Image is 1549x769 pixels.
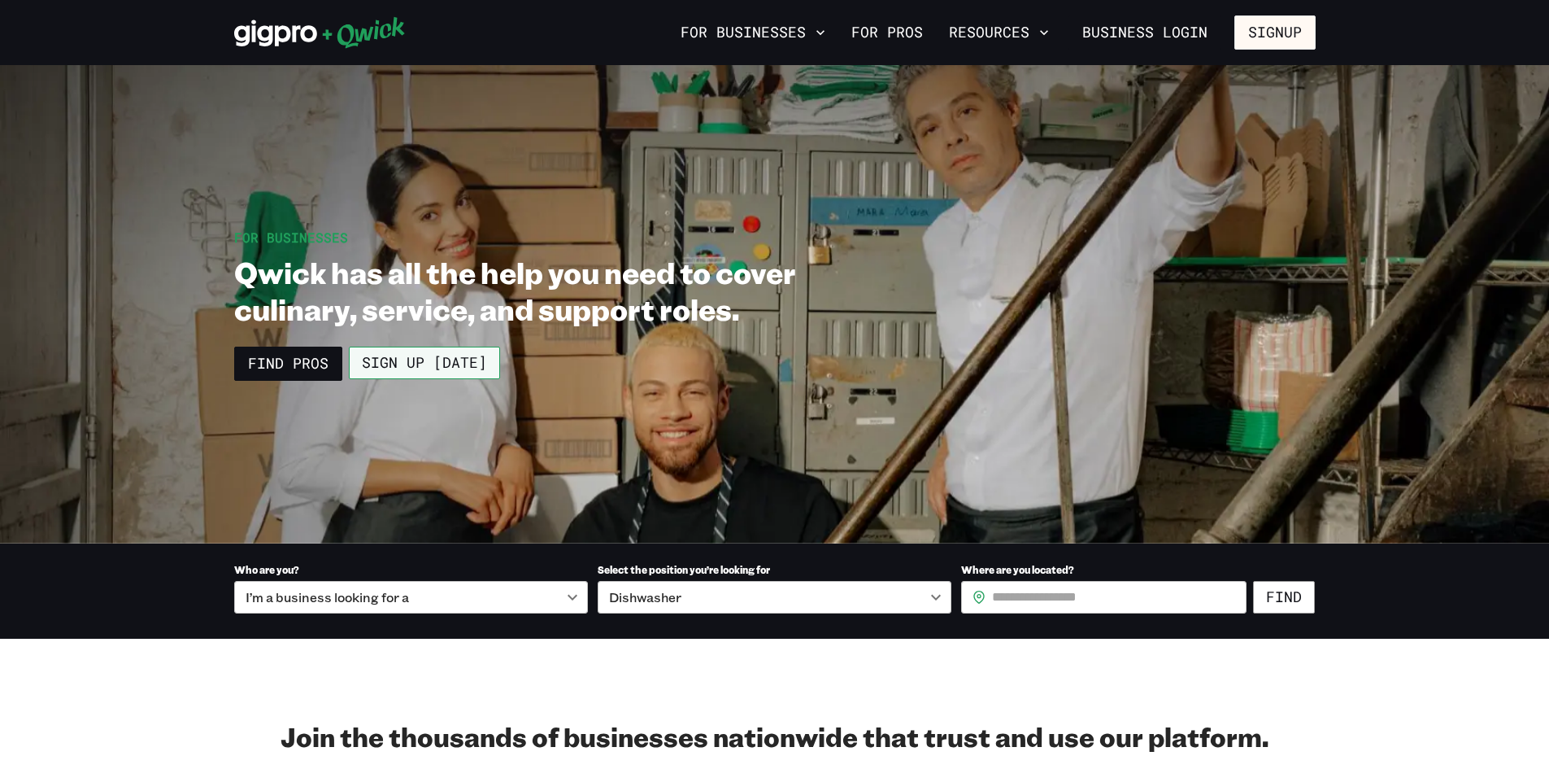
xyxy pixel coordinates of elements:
[234,347,342,381] a: Find Pros
[942,19,1055,46] button: Resources
[598,581,951,614] div: Dishwasher
[234,254,883,327] h1: Qwick has all the help you need to cover culinary, service, and support roles.
[1253,581,1315,614] button: Find
[234,581,588,614] div: I’m a business looking for a
[598,563,770,576] span: Select the position you’re looking for
[1068,15,1221,50] a: Business Login
[234,720,1316,753] h2: Join the thousands of businesses nationwide that trust and use our platform.
[674,19,832,46] button: For Businesses
[234,229,348,246] span: For Businesses
[234,563,299,576] span: Who are you?
[349,347,500,379] a: Sign up [DATE]
[1234,15,1316,50] button: Signup
[961,563,1074,576] span: Where are you located?
[845,19,929,46] a: For Pros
